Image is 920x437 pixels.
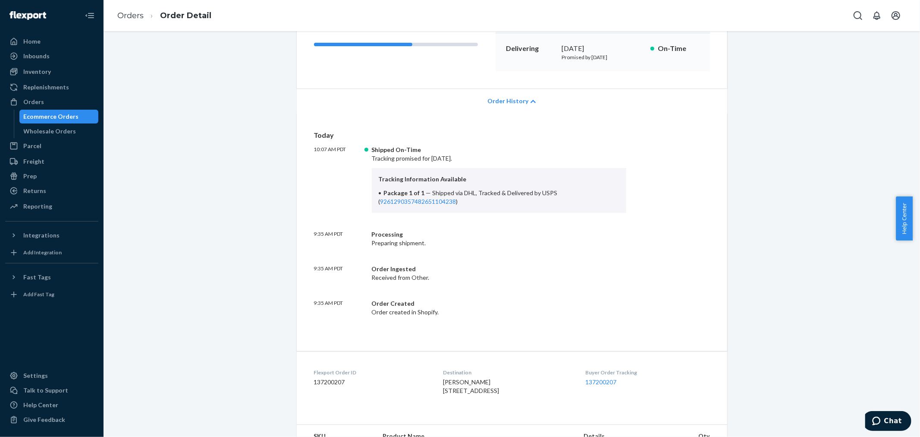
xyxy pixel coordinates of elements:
[562,44,644,54] div: [DATE]
[23,386,68,395] div: Talk to Support
[487,97,528,105] span: Order History
[372,265,627,273] div: Order Ingested
[5,95,98,109] a: Orders
[372,146,627,213] div: Tracking promised for [DATE].
[585,378,616,386] a: 137200207
[896,196,913,241] button: Help Center
[23,291,54,298] div: Add Fast Tag
[443,369,571,376] dt: Destination
[5,49,98,63] a: Inbounds
[23,142,41,150] div: Parcel
[372,299,627,317] div: Order created in Shopify.
[314,146,365,213] p: 10:07 AM PDT
[9,11,46,20] img: Flexport logo
[379,175,620,184] p: Tracking Information Available
[23,231,60,240] div: Integrations
[110,3,218,28] ol: breadcrumbs
[5,398,98,412] a: Help Center
[314,265,365,282] p: 9:35 AM PDT
[5,184,98,198] a: Returns
[5,80,98,94] a: Replenishments
[23,401,58,409] div: Help Center
[868,7,885,24] button: Open notifications
[117,11,144,20] a: Orders
[314,299,365,317] p: 9:35 AM PDT
[23,371,48,380] div: Settings
[5,270,98,284] button: Fast Tags
[23,187,46,195] div: Returns
[384,189,425,196] span: Package 1 of 1
[887,7,904,24] button: Open account menu
[314,378,429,386] dd: 137200207
[24,127,76,136] div: Wholesale Orders
[5,35,98,48] a: Home
[372,230,627,247] div: Preparing shipment.
[23,98,44,106] div: Orders
[24,112,79,121] div: Ecommerce Orders
[23,157,44,166] div: Freight
[865,411,911,433] iframe: Opens a widget where you can chat to one of our agents
[849,7,867,24] button: Open Search Box
[5,413,98,427] button: Give Feedback
[23,273,51,282] div: Fast Tags
[5,288,98,301] a: Add Fast Tag
[23,172,37,180] div: Prep
[372,265,627,282] div: Received from Other.
[5,228,98,242] button: Integrations
[562,54,644,61] p: Promised by [DATE]
[5,169,98,183] a: Prep
[506,44,555,54] p: Delivering
[5,155,98,168] a: Freight
[314,130,710,140] p: Today
[372,230,627,239] div: Processing
[426,189,431,196] span: —
[314,230,365,247] p: 9:35 AM PDT
[5,139,98,153] a: Parcel
[23,37,41,46] div: Home
[379,189,558,205] span: Shipped via DHL, Tracked & Delivered by USPS ( )
[372,146,627,154] div: Shipped On-Time
[5,246,98,260] a: Add Integration
[5,369,98,383] a: Settings
[23,415,65,424] div: Give Feedback
[372,299,627,308] div: Order Created
[5,65,98,79] a: Inventory
[380,198,456,205] a: 9261290357482651104238
[5,383,98,397] button: Talk to Support
[23,67,51,76] div: Inventory
[314,369,429,376] dt: Flexport Order ID
[585,369,710,376] dt: Buyer Order Tracking
[81,7,98,24] button: Close Navigation
[160,11,211,20] a: Order Detail
[19,110,99,123] a: Ecommerce Orders
[23,202,52,211] div: Reporting
[23,83,69,92] div: Replenishments
[23,52,50,60] div: Inbounds
[658,44,700,54] p: On-Time
[5,199,98,213] a: Reporting
[443,378,499,394] span: [PERSON_NAME] [STREET_ADDRESS]
[19,124,99,138] a: Wholesale Orders
[23,249,62,256] div: Add Integration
